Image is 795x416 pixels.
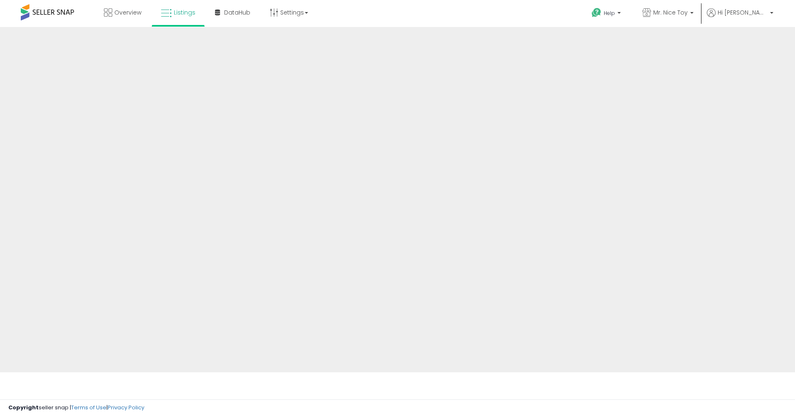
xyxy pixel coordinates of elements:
[114,8,141,17] span: Overview
[653,8,688,17] span: Mr. Nice Toy
[174,8,195,17] span: Listings
[718,8,768,17] span: Hi [PERSON_NAME]
[585,1,629,27] a: Help
[591,7,602,18] i: Get Help
[604,10,615,17] span: Help
[224,8,250,17] span: DataHub
[707,8,773,27] a: Hi [PERSON_NAME]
